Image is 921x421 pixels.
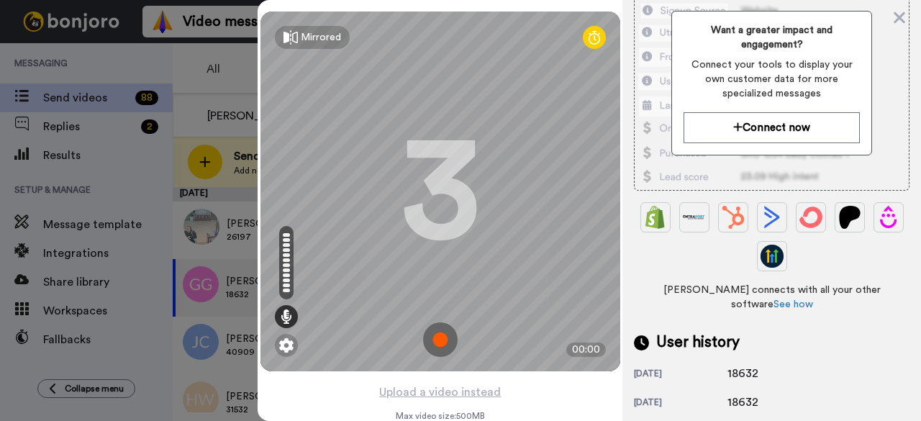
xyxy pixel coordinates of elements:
[722,206,745,229] img: Hubspot
[684,58,860,101] span: Connect your tools to display your own customer data for more specialized messages
[727,365,799,382] div: 18632
[279,338,294,353] img: ic_gear.svg
[644,206,667,229] img: Shopify
[566,343,606,357] div: 00:00
[683,206,706,229] img: Ontraport
[634,368,727,382] div: [DATE]
[656,332,740,353] span: User history
[634,283,909,312] span: [PERSON_NAME] connects with all your other software
[773,299,813,309] a: See how
[877,206,900,229] img: Drip
[838,206,861,229] img: Patreon
[423,322,458,357] img: ic_record_start.svg
[634,397,727,411] div: [DATE]
[761,206,784,229] img: ActiveCampaign
[799,206,822,229] img: ConvertKit
[401,137,480,245] div: 3
[375,383,505,402] button: Upload a video instead
[684,112,860,143] button: Connect now
[761,245,784,268] img: GoHighLevel
[727,394,799,411] div: 18632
